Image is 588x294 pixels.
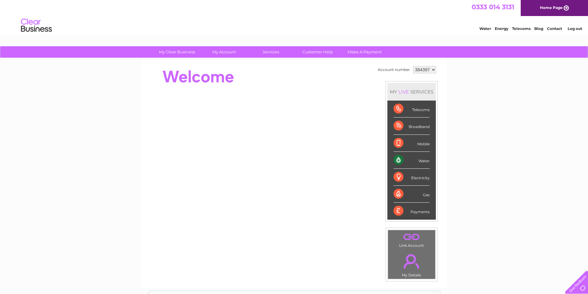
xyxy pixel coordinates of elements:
a: My Clear Business [152,46,202,58]
a: Blog [534,26,543,31]
a: My Account [198,46,249,58]
td: My Details [388,249,436,279]
div: Electricity [394,169,430,186]
a: Energy [495,26,508,31]
div: Broadband [394,118,430,135]
a: Services [245,46,296,58]
a: Customer Help [292,46,343,58]
div: Telecoms [394,101,430,118]
div: Gas [394,186,430,203]
a: 0333 014 3131 [472,3,514,11]
div: Water [394,152,430,169]
a: Telecoms [512,26,531,31]
div: Payments [394,203,430,219]
div: Mobile [394,135,430,152]
a: Make A Payment [339,46,390,58]
a: Contact [547,26,562,31]
a: . [390,232,434,242]
div: Clear Business is a trading name of Verastar Limited (registered in [GEOGRAPHIC_DATA] No. 3667643... [148,3,440,30]
td: Link Account [388,230,436,249]
a: Log out [568,26,582,31]
td: Account number [376,64,411,75]
img: logo.png [21,16,52,35]
a: . [390,251,434,272]
div: MY SERVICES [387,83,436,101]
div: LIVE [397,89,410,95]
a: Water [479,26,491,31]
